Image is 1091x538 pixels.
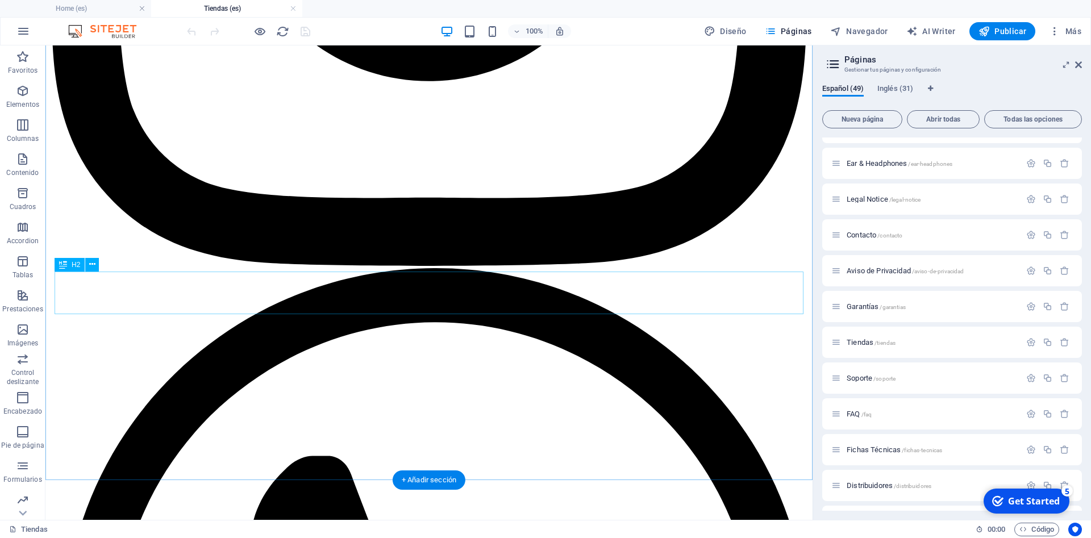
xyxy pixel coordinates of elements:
div: Eliminar [1060,337,1069,347]
p: Encabezado [3,407,42,416]
span: Navegador [830,26,888,37]
span: Haz clic para abrir la página [847,302,906,311]
div: Soporte/soporte [843,374,1021,382]
div: Configuración [1026,194,1036,204]
i: Volver a cargar página [276,25,289,38]
span: Tiendas [847,338,896,347]
span: Diseño [704,26,747,37]
span: Haz clic para abrir la página [847,231,902,239]
div: Pestañas de idiomas [822,84,1082,106]
div: + Añadir sección [393,470,465,490]
span: /aviso-de-privacidad [912,268,964,274]
span: Aviso de Privacidad [847,266,964,275]
p: Tablas [13,270,34,280]
span: /faq [861,411,872,418]
div: Duplicar [1043,230,1052,240]
div: Configuración [1026,481,1036,490]
p: Prestaciones [2,305,43,314]
div: Duplicar [1043,337,1052,347]
div: Aviso de Privacidad/aviso-de-privacidad [843,267,1021,274]
img: Editor Logo [65,24,151,38]
div: Eliminar [1060,266,1069,276]
div: Eliminar [1060,230,1069,240]
button: Todas las opciones [984,110,1082,128]
p: Columnas [7,134,39,143]
div: Get Started [28,11,80,23]
div: Duplicar [1043,481,1052,490]
span: Español (49) [822,82,864,98]
p: Favoritos [8,66,38,75]
span: /fichas-tecnicas [902,447,942,453]
button: Haz clic para salir del modo de previsualización y seguir editando [253,24,266,38]
div: Duplicar [1043,302,1052,311]
div: FAQ/faq [843,410,1021,418]
div: Configuración [1026,337,1036,347]
div: Contacto/contacto [843,231,1021,239]
span: AI Writer [906,26,956,37]
button: Usercentrics [1068,523,1082,536]
div: Duplicar [1043,194,1052,204]
span: Distribuidores [847,481,931,490]
div: Configuración [1026,230,1036,240]
p: Imágenes [7,339,38,348]
span: Haz clic para abrir la página [847,159,952,168]
div: Garantías/garantias [843,303,1021,310]
span: 00 00 [988,523,1005,536]
p: Contenido [6,168,39,177]
div: Eliminar [1060,445,1069,454]
span: Código [1019,523,1054,536]
span: Publicar [978,26,1027,37]
button: Páginas [760,22,817,40]
p: Elementos [6,100,39,109]
div: Configuración [1026,302,1036,311]
div: Eliminar [1060,481,1069,490]
span: /garantias [880,304,905,310]
a: Haz clic para cancelar la selección y doble clic para abrir páginas [9,523,48,536]
div: Eliminar [1060,159,1069,168]
button: Navegador [826,22,893,40]
div: Eliminar [1060,373,1069,383]
div: Configuración [1026,445,1036,454]
div: Duplicar [1043,409,1052,419]
h6: 100% [525,24,543,38]
h4: Tiendas (es) [151,2,302,15]
span: : [996,525,997,533]
button: Nueva página [822,110,902,128]
span: /tiendas [875,340,896,346]
span: /ear-headphones [908,161,952,167]
span: Haz clic para abrir la página [847,374,896,382]
span: Inglés (31) [877,82,913,98]
button: Código [1014,523,1059,536]
span: Páginas [765,26,812,37]
p: Accordion [7,236,39,245]
button: Más [1044,22,1086,40]
p: Formularios [3,475,41,484]
h6: Tiempo de la sesión [976,523,1006,536]
i: Al redimensionar, ajustar el nivel de zoom automáticamente para ajustarse al dispositivo elegido. [555,26,565,36]
button: Diseño [699,22,751,40]
div: Eliminar [1060,409,1069,419]
p: Cuadros [10,202,36,211]
span: /distribuidores [894,483,931,489]
div: Duplicar [1043,373,1052,383]
div: Fichas Técnicas/fichas-tecnicas [843,446,1021,453]
div: Configuración [1026,159,1036,168]
div: Legal Notice/legal-notice [843,195,1021,203]
button: AI Writer [902,22,960,40]
span: Fichas Técnicas [847,445,942,454]
div: Get Started 5 items remaining, 0% complete [3,5,89,30]
span: H2 [72,261,80,268]
button: Publicar [969,22,1036,40]
span: /contacto [877,232,902,239]
h2: Páginas [844,55,1082,65]
div: Configuración [1026,373,1036,383]
span: Abrir todas [912,116,975,123]
button: Abrir todas [907,110,980,128]
span: Todas las opciones [989,116,1077,123]
div: Configuración [1026,266,1036,276]
div: Duplicar [1043,159,1052,168]
span: Nueva página [827,116,897,123]
div: Diseño (Ctrl+Alt+Y) [699,22,751,40]
div: Eliminar [1060,302,1069,311]
span: Haz clic para abrir la página [847,410,872,418]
